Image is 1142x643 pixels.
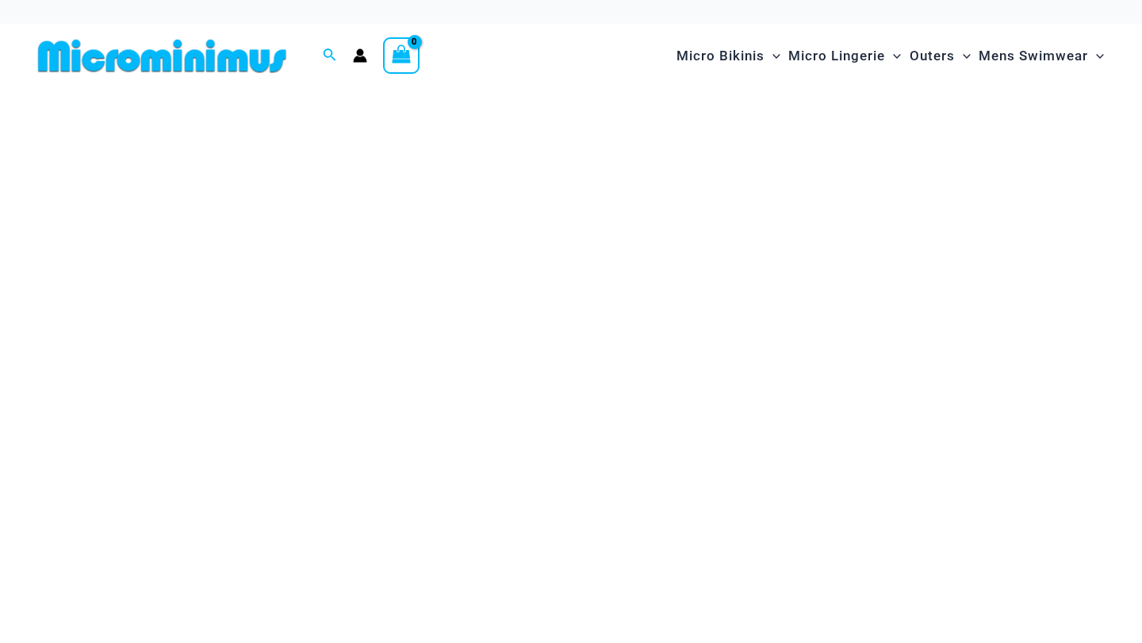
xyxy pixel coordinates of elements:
[673,32,784,80] a: Micro BikinisMenu ToggleMenu Toggle
[32,38,293,74] img: MM SHOP LOGO FLAT
[784,32,905,80] a: Micro LingerieMenu ToggleMenu Toggle
[885,36,901,76] span: Menu Toggle
[383,37,420,74] a: View Shopping Cart, empty
[906,32,975,80] a: OutersMenu ToggleMenu Toggle
[910,36,955,76] span: Outers
[1088,36,1104,76] span: Menu Toggle
[676,36,765,76] span: Micro Bikinis
[979,36,1088,76] span: Mens Swimwear
[670,29,1110,83] nav: Site Navigation
[955,36,971,76] span: Menu Toggle
[975,32,1108,80] a: Mens SwimwearMenu ToggleMenu Toggle
[765,36,780,76] span: Menu Toggle
[788,36,885,76] span: Micro Lingerie
[353,48,367,63] a: Account icon link
[323,46,337,66] a: Search icon link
